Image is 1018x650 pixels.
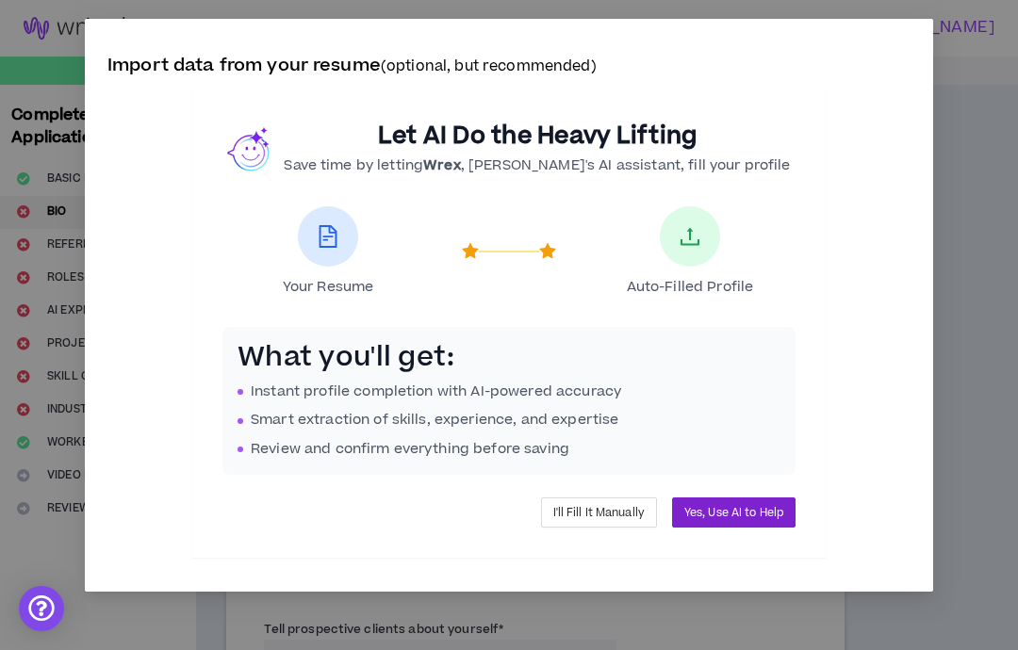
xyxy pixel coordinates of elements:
[284,122,790,152] h2: Let AI Do the Heavy Lifting
[541,497,657,528] button: I'll Fill It Manually
[107,53,911,80] p: Import data from your resume
[238,439,780,460] li: Review and confirm everything before saving
[317,225,339,248] span: file-text
[672,497,796,528] button: Yes, Use AI to Help
[462,243,479,260] span: star
[227,126,272,171] img: wrex.png
[627,278,754,297] span: Auto-Filled Profile
[423,155,461,175] b: Wrex
[539,243,556,260] span: star
[238,382,780,402] li: Instant profile completion with AI-powered accuracy
[283,278,374,297] span: Your Resume
[882,19,933,70] button: Close
[19,586,64,631] div: Open Intercom Messenger
[238,342,780,374] h3: What you'll get:
[284,155,790,176] p: Save time by letting , [PERSON_NAME]'s AI assistant, fill your profile
[238,410,780,431] li: Smart extraction of skills, experience, and expertise
[381,57,597,76] small: (optional, but recommended)
[553,504,645,522] span: I'll Fill It Manually
[679,225,701,248] span: upload
[684,504,783,522] span: Yes, Use AI to Help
